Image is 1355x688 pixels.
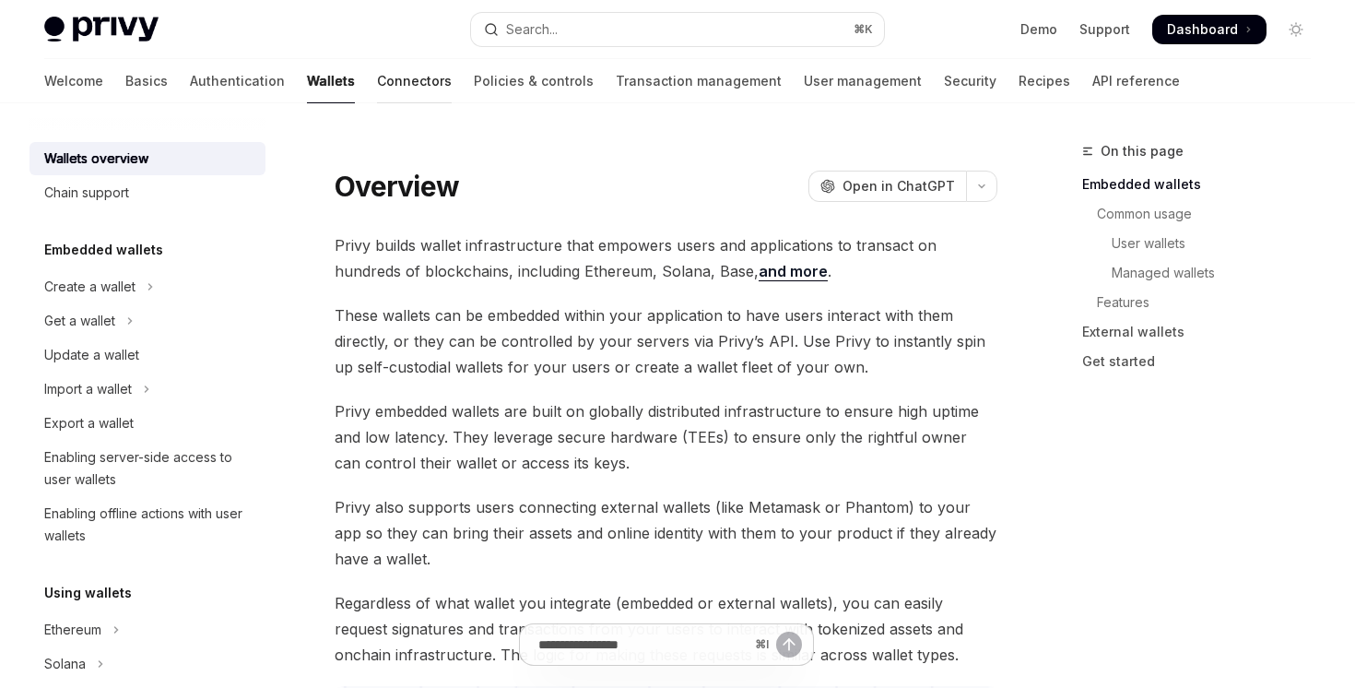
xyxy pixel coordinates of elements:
div: Import a wallet [44,378,132,400]
h1: Overview [335,170,459,203]
div: Ethereum [44,619,101,641]
a: Update a wallet [29,338,265,372]
button: Toggle Import a wallet section [29,373,265,406]
a: User wallets [1082,229,1326,258]
a: Features [1082,288,1326,317]
a: Wallets overview [29,142,265,175]
button: Open in ChatGPT [808,171,966,202]
span: Open in ChatGPT [842,177,955,196]
a: Demo [1020,20,1057,39]
div: Search... [506,18,558,41]
span: Regardless of what wallet you integrate (embedded or external wallets), you can easily request si... [335,590,997,668]
a: Transaction management [616,59,782,103]
div: Get a wallet [44,310,115,332]
a: Support [1079,20,1130,39]
div: Enabling server-side access to user wallets [44,446,254,491]
a: Welcome [44,59,103,103]
a: Policies & controls [474,59,594,103]
h5: Using wallets [44,582,132,604]
a: Basics [125,59,168,103]
a: API reference [1092,59,1180,103]
input: Ask a question... [538,624,748,665]
button: Toggle Create a wallet section [29,270,265,303]
a: Recipes [1019,59,1070,103]
a: Enabling server-side access to user wallets [29,441,265,496]
button: Toggle dark mode [1281,15,1311,44]
a: Enabling offline actions with user wallets [29,497,265,552]
img: light logo [44,17,159,42]
div: Wallets overview [44,148,148,170]
a: User management [804,59,922,103]
span: ⌘ K [854,22,873,37]
a: Export a wallet [29,407,265,440]
button: Open search [471,13,883,46]
span: These wallets can be embedded within your application to have users interact with them directly, ... [335,302,997,380]
a: Security [944,59,996,103]
span: Privy embedded wallets are built on globally distributed infrastructure to ensure high uptime and... [335,398,997,476]
h5: Embedded wallets [44,239,163,261]
div: Export a wallet [44,412,134,434]
a: Wallets [307,59,355,103]
a: Connectors [377,59,452,103]
a: Common usage [1082,199,1326,229]
span: On this page [1101,140,1184,162]
a: Dashboard [1152,15,1267,44]
a: Embedded wallets [1082,170,1326,199]
div: Update a wallet [44,344,139,366]
button: Toggle Solana section [29,647,265,681]
a: and more [759,262,828,281]
a: Chain support [29,176,265,209]
a: External wallets [1082,317,1326,347]
span: Privy also supports users connecting external wallets (like Metamask or Phantom) to your app so t... [335,494,997,572]
span: Privy builds wallet infrastructure that empowers users and applications to transact on hundreds o... [335,232,997,284]
button: Toggle Ethereum section [29,613,265,646]
button: Send message [776,632,802,658]
div: Create a wallet [44,276,135,298]
button: Toggle Get a wallet section [29,304,265,338]
a: Managed wallets [1082,258,1326,288]
span: Dashboard [1167,20,1238,39]
div: Enabling offline actions with user wallets [44,503,254,547]
div: Chain support [44,182,129,204]
a: Authentication [190,59,285,103]
div: Solana [44,653,86,675]
a: Get started [1082,347,1326,376]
